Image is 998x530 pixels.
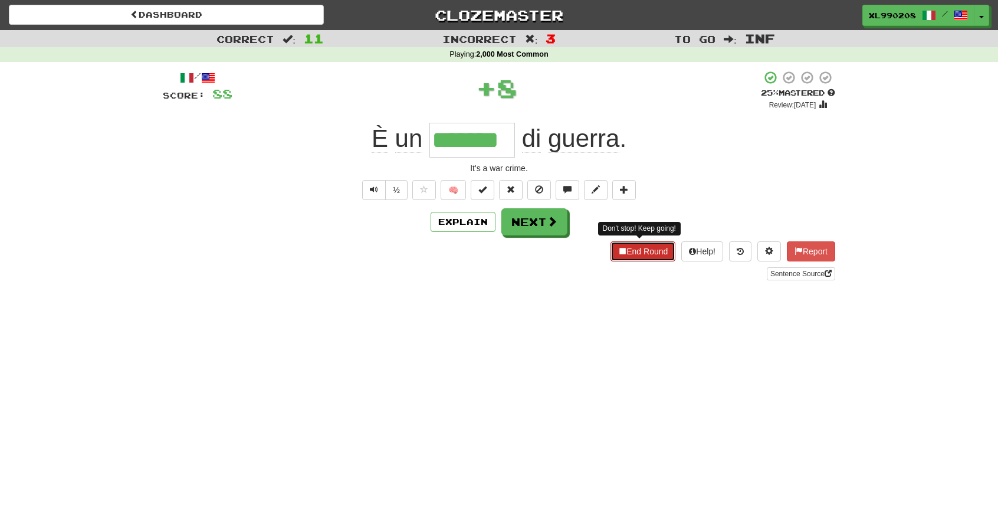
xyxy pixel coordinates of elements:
span: di [522,125,541,153]
span: 11 [304,31,324,45]
div: / [163,70,232,85]
span: / [942,9,948,18]
strong: 2,000 Most Common [476,50,548,58]
button: Discuss sentence (alt+u) [556,180,579,200]
span: 3 [546,31,556,45]
button: Add to collection (alt+a) [612,180,636,200]
button: Next [501,208,567,235]
button: ½ [385,180,408,200]
a: XL990208 / [862,5,974,26]
span: Incorrect [442,33,517,45]
button: Ignore sentence (alt+i) [527,180,551,200]
button: Set this sentence to 100% Mastered (alt+m) [471,180,494,200]
button: Play sentence audio (ctl+space) [362,180,386,200]
span: 88 [212,86,232,101]
span: . [515,125,626,153]
span: : [525,34,538,44]
button: 🧠 [441,180,466,200]
button: Help! [681,241,723,261]
button: Report [787,241,835,261]
div: Text-to-speech controls [360,180,408,200]
span: : [283,34,296,44]
span: 25 % [761,88,779,97]
span: To go [674,33,715,45]
a: Clozemaster [342,5,656,25]
div: Don't stop! Keep going! [598,222,681,235]
button: Round history (alt+y) [729,241,751,261]
div: Mastered [761,88,835,99]
span: + [476,70,497,106]
button: Favorite sentence (alt+f) [412,180,436,200]
span: un [395,125,423,153]
span: Score: [163,90,205,100]
span: guerra [548,125,619,153]
span: 8 [497,73,517,103]
div: It's a war crime. [163,162,835,174]
button: Explain [431,212,495,232]
span: XL990208 [869,10,916,21]
small: Review: [DATE] [769,101,816,109]
button: Edit sentence (alt+d) [584,180,608,200]
span: : [724,34,737,44]
button: Reset to 0% Mastered (alt+r) [499,180,523,200]
a: Dashboard [9,5,324,25]
span: Correct [216,33,274,45]
span: Inf [745,31,775,45]
span: È [372,125,388,153]
button: End Round [610,241,675,261]
a: Sentence Source [767,267,835,280]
